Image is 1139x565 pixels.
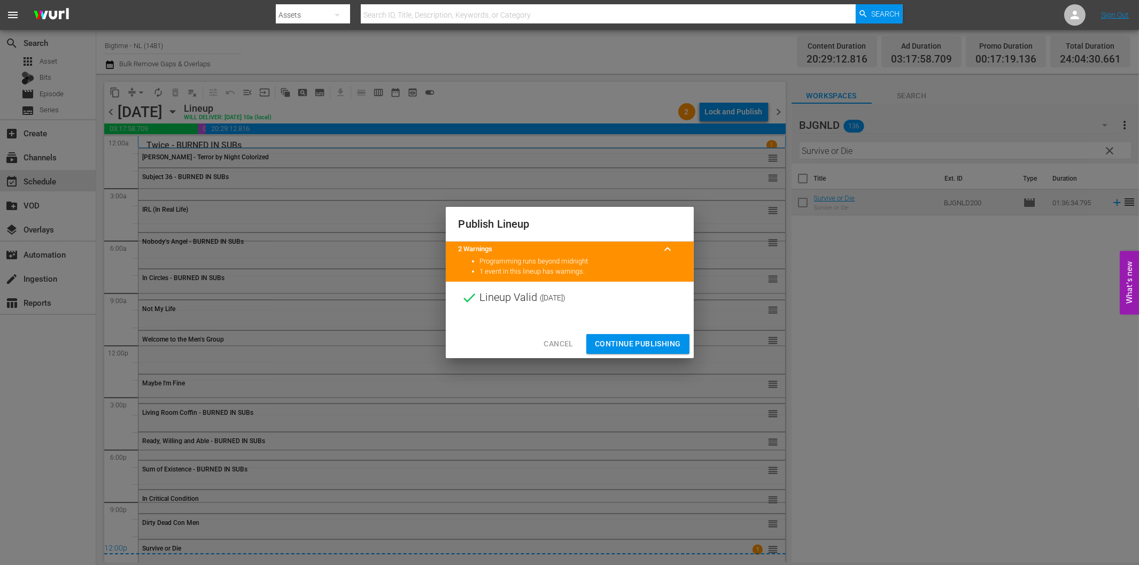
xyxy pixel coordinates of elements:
[6,9,19,21] span: menu
[459,244,655,254] title: 2 Warnings
[544,337,573,351] span: Cancel
[446,282,694,314] div: Lineup Valid
[26,3,77,28] img: ans4CAIJ8jUAAAAAAAAAAAAAAAAAAAAAAAAgQb4GAAAAAAAAAAAAAAAAAAAAAAAAJMjXAAAAAAAAAAAAAAAAAAAAAAAAgAT5G...
[1120,251,1139,314] button: Open Feedback Widget
[586,334,689,354] button: Continue Publishing
[480,257,681,267] li: Programming runs beyond midnight
[459,215,681,233] h2: Publish Lineup
[595,337,681,351] span: Continue Publishing
[662,243,675,256] span: keyboard_arrow_up
[540,290,566,306] span: ( [DATE] )
[1101,11,1129,19] a: Sign Out
[871,4,900,24] span: Search
[535,334,582,354] button: Cancel
[480,267,681,277] li: 1 event in this lineup has warnings.
[655,236,681,262] button: keyboard_arrow_up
